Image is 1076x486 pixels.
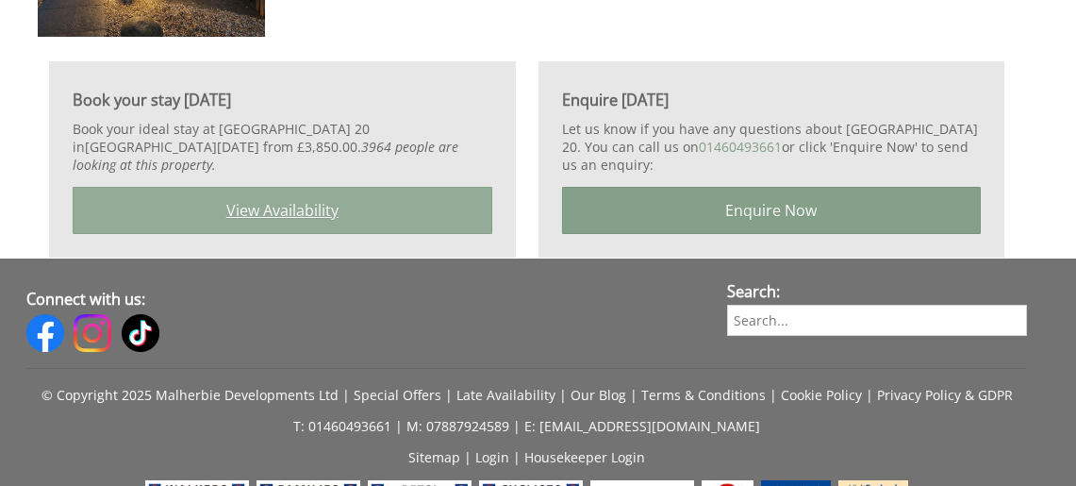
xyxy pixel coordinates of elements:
img: Tiktok [122,314,159,352]
h3: Enquire [DATE] [562,90,982,110]
a: Sitemap [408,448,460,466]
a: Cookie Policy [781,386,862,404]
span: | [630,386,637,404]
span: | [342,386,350,404]
h3: Book your stay [DATE] [73,90,492,110]
span: | [513,448,521,466]
span: | [395,417,403,435]
span: | [866,386,873,404]
a: [GEOGRAPHIC_DATA] [85,138,217,156]
p: Book your ideal stay at [GEOGRAPHIC_DATA] 20 in [DATE] from £3,850.00. [73,120,492,174]
a: Privacy Policy & GDPR [877,386,1013,404]
a: Our Blog [571,386,626,404]
img: Facebook [26,314,64,352]
img: Instagram [74,314,111,352]
h3: Connect with us: [26,289,706,310]
i: 3964 people are looking at this property. [73,138,458,174]
span: | [559,386,567,404]
a: Login [475,448,509,466]
a: Housekeeper Login [524,448,645,466]
span: | [464,448,472,466]
a: View Availability [73,187,492,234]
a: Enquire Now [562,187,982,234]
a: M: 07887924589 [406,417,509,435]
input: Search... [727,305,1027,336]
a: Terms & Conditions [641,386,766,404]
a: T: 01460493661 [293,417,391,435]
span: | [445,386,453,404]
p: Let us know if you have any questions about [GEOGRAPHIC_DATA] 20. You can call us on or click 'En... [562,120,982,174]
a: Late Availability [456,386,555,404]
a: E: [EMAIL_ADDRESS][DOMAIN_NAME] [524,417,760,435]
a: Special Offers [354,386,441,404]
h3: Search: [727,281,1027,302]
span: | [770,386,777,404]
span: | [513,417,521,435]
a: © Copyright 2025 Malherbie Developments Ltd [41,386,339,404]
a: 01460493661 [699,138,782,156]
